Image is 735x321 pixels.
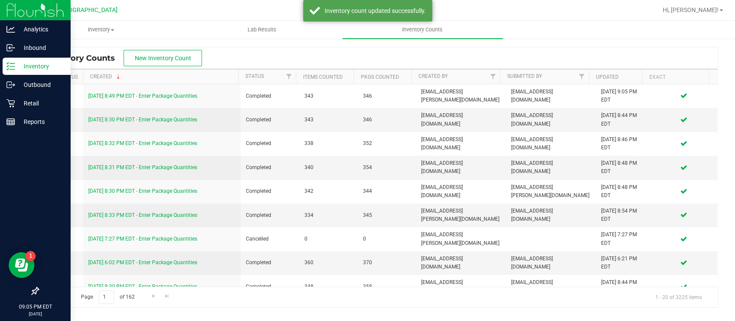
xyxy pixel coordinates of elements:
[601,136,645,152] div: [DATE] 8:46 PM EDT
[363,164,411,172] span: 354
[363,187,411,195] span: 344
[601,231,645,247] div: [DATE] 7:27 PM EDT
[511,88,591,104] span: [EMAIL_ADDRESS][DOMAIN_NAME]
[511,207,591,223] span: [EMAIL_ADDRESS][DOMAIN_NAME]
[246,92,294,100] span: Completed
[135,55,191,62] span: New Inventory Count
[25,251,36,261] iframe: Resource center unread badge
[304,139,353,148] span: 338
[282,69,296,84] a: Filter
[363,235,411,243] span: 0
[363,211,411,219] span: 345
[421,255,501,271] span: [EMAIL_ADDRESS][DOMAIN_NAME]
[15,24,67,34] p: Analytics
[421,278,501,295] span: [EMAIL_ADDRESS][DOMAIN_NAME]
[304,92,353,100] span: 343
[6,99,15,108] inline-svg: Retail
[486,69,500,84] a: Filter
[90,74,122,80] a: Created
[511,111,591,128] span: [EMAIL_ADDRESS][DOMAIN_NAME]
[507,73,542,79] a: Submitted By
[421,183,501,200] span: [EMAIL_ADDRESS][DOMAIN_NAME]
[74,290,142,304] span: Page of 162
[325,6,426,15] div: Inventory count updated successfully.
[511,136,591,152] span: [EMAIL_ADDRESS][DOMAIN_NAME]
[246,139,294,148] span: Completed
[88,93,197,99] a: [DATE] 8:49 PM EDT - Enter Package Quantities
[642,69,709,84] th: Exact
[363,92,411,100] span: 346
[15,80,67,90] p: Outbound
[246,211,294,219] span: Completed
[360,74,399,80] a: Pkgs Counted
[601,278,645,295] div: [DATE] 8:44 PM EDT
[511,183,591,200] span: [EMAIL_ADDRESS][PERSON_NAME][DOMAIN_NAME]
[88,188,197,194] a: [DATE] 8:30 PM EDT - Enter Package Quantities
[245,73,264,79] a: Status
[59,6,118,14] span: [GEOGRAPHIC_DATA]
[304,164,353,172] span: 340
[601,207,645,223] div: [DATE] 8:54 PM EDT
[304,211,353,219] span: 334
[45,53,124,63] span: Inventory Counts
[511,159,591,176] span: [EMAIL_ADDRESS][DOMAIN_NAME]
[88,140,197,146] a: [DATE] 8:32 PM EDT - Enter Package Quantities
[21,26,181,34] span: Inventory
[181,21,342,39] a: Lab Results
[421,136,501,152] span: [EMAIL_ADDRESS][DOMAIN_NAME]
[421,111,501,128] span: [EMAIL_ADDRESS][DOMAIN_NAME]
[88,164,197,170] a: [DATE] 8:31 PM EDT - Enter Package Quantities
[9,252,34,278] iframe: Resource center
[601,183,645,200] div: [DATE] 8:48 PM EDT
[421,159,501,176] span: [EMAIL_ADDRESS][DOMAIN_NAME]
[15,61,67,71] p: Inventory
[161,290,174,302] a: Go to the last page
[246,164,294,172] span: Completed
[601,159,645,176] div: [DATE] 8:48 PM EDT
[574,69,589,84] a: Filter
[15,98,67,108] p: Retail
[421,207,501,223] span: [EMAIL_ADDRESS][PERSON_NAME][DOMAIN_NAME]
[15,43,67,53] p: Inbound
[304,283,353,291] span: 348
[246,235,294,243] span: Cancelled
[236,26,288,34] span: Lab Results
[419,73,448,79] a: Created By
[6,62,15,71] inline-svg: Inventory
[99,290,114,304] input: 1
[246,283,294,291] span: Completed
[246,116,294,124] span: Completed
[303,74,342,80] a: Items Counted
[6,25,15,34] inline-svg: Analytics
[304,116,353,124] span: 343
[88,259,197,265] a: [DATE] 6:02 PM EDT - Enter Package Quantities
[648,290,709,303] span: 1 - 20 of 3225 items
[15,117,67,127] p: Reports
[596,74,619,80] a: Updated
[246,187,294,195] span: Completed
[6,43,15,52] inline-svg: Inbound
[391,26,454,34] span: Inventory Counts
[363,139,411,148] span: 352
[88,212,197,218] a: [DATE] 8:33 PM EDT - Enter Package Quantities
[6,117,15,126] inline-svg: Reports
[421,231,501,247] span: [EMAIL_ADDRESS][PERSON_NAME][DOMAIN_NAME]
[4,311,67,317] p: [DATE]
[342,21,503,39] a: Inventory Counts
[421,88,501,104] span: [EMAIL_ADDRESS][PERSON_NAME][DOMAIN_NAME]
[663,6,719,13] span: Hi, [PERSON_NAME]!
[304,259,353,267] span: 360
[4,303,67,311] p: 09:05 PM EDT
[88,236,197,242] a: [DATE] 7:27 PM EDT - Enter Package Quantities
[601,111,645,128] div: [DATE] 8:44 PM EDT
[21,21,181,39] a: Inventory
[511,278,591,295] span: [EMAIL_ADDRESS][DOMAIN_NAME]
[511,255,591,271] span: [EMAIL_ADDRESS][DOMAIN_NAME]
[88,117,197,123] a: [DATE] 8:30 PM EDT - Enter Package Quantities
[363,116,411,124] span: 346
[304,187,353,195] span: 342
[124,50,202,66] button: New Inventory Count
[363,259,411,267] span: 370
[147,290,160,302] a: Go to the next page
